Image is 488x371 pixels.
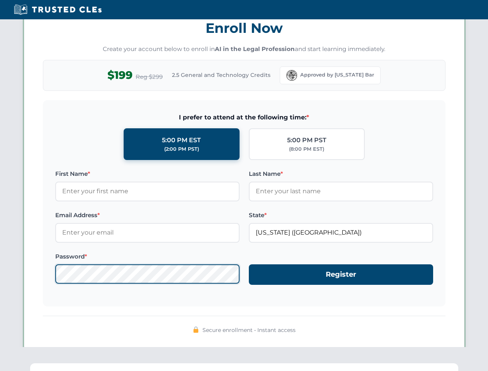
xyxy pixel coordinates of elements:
[136,72,163,82] span: Reg $299
[55,223,240,242] input: Enter your email
[43,45,445,54] p: Create your account below to enroll in and start learning immediately.
[300,71,374,79] span: Approved by [US_STATE] Bar
[202,326,296,334] span: Secure enrollment • Instant access
[43,16,445,40] h3: Enroll Now
[164,145,199,153] div: (2:00 PM PST)
[55,112,433,123] span: I prefer to attend at the following time:
[55,182,240,201] input: Enter your first name
[286,70,297,81] img: Florida Bar
[193,327,199,333] img: 🔒
[215,45,295,53] strong: AI in the Legal Profession
[249,182,433,201] input: Enter your last name
[55,252,240,261] label: Password
[12,4,104,15] img: Trusted CLEs
[287,135,326,145] div: 5:00 PM PST
[107,66,133,84] span: $199
[162,135,201,145] div: 5:00 PM EST
[55,211,240,220] label: Email Address
[55,169,240,179] label: First Name
[249,169,433,179] label: Last Name
[249,211,433,220] label: State
[249,223,433,242] input: Florida (FL)
[249,264,433,285] button: Register
[289,145,324,153] div: (8:00 PM EST)
[172,71,270,79] span: 2.5 General and Technology Credits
